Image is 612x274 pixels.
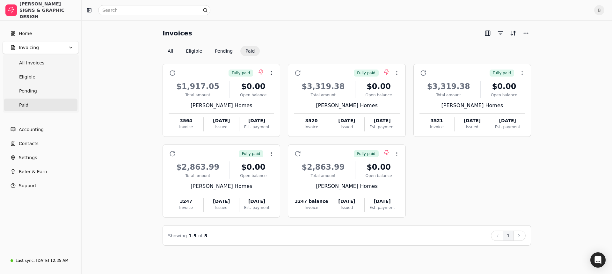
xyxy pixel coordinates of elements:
span: Refer & Earn [19,168,47,175]
button: B [594,5,604,15]
div: 3247 [169,198,203,205]
div: [DATE] [329,117,364,124]
div: [PERSON_NAME] Homes [169,102,274,109]
div: Total amount [169,92,227,98]
span: All Invoices [19,60,44,66]
div: 3520 [294,117,329,124]
span: Pending [19,88,37,94]
div: Invoice [294,124,329,130]
a: Home [3,27,79,40]
div: Est. payment [365,124,399,130]
span: Support [19,182,36,189]
a: Accounting [3,123,79,136]
div: $0.00 [358,81,400,92]
span: Invoicing [19,44,39,51]
div: Total amount [294,92,352,98]
div: Total amount [419,92,478,98]
div: $2,863.99 [294,161,352,173]
div: [PERSON_NAME] Homes [294,102,399,109]
div: Open balance [358,173,400,179]
div: [DATE] [329,198,364,205]
div: Open balance [483,92,525,98]
button: Sort [508,28,518,38]
div: Open balance [232,92,274,98]
span: Accounting [19,126,44,133]
div: [PERSON_NAME] Homes [294,182,399,190]
div: [DATE] [204,198,239,205]
div: $0.00 [232,161,274,173]
div: $0.00 [358,161,400,173]
span: Home [19,30,32,37]
div: Invoice [169,205,203,211]
div: Open balance [232,173,274,179]
a: Settings [3,151,79,164]
button: Eligible [181,46,207,56]
div: Last sync: [16,258,35,263]
span: Paid [19,102,28,108]
span: Fully paid [232,70,250,76]
span: Settings [19,154,37,161]
div: Issued [329,124,364,130]
button: More [521,28,531,38]
div: [DATE] 12:35 AM [36,258,68,263]
div: Est. payment [239,205,274,211]
span: Eligible [19,74,35,80]
div: Invoice [169,124,203,130]
div: $3,319.38 [419,81,478,92]
div: [PERSON_NAME] SIGNS & GRAPHIC DESIGN [19,1,76,20]
div: 3564 [169,117,203,124]
div: [DATE] [239,117,274,124]
div: Total amount [169,173,227,179]
span: 5 [204,233,208,238]
span: Fully paid [357,151,375,157]
div: Issued [204,124,239,130]
button: Pending [210,46,238,56]
span: Fully paid [242,151,260,157]
a: Paid [4,99,77,111]
div: Est. payment [365,205,399,211]
div: [DATE] [490,117,525,124]
div: [DATE] [365,117,399,124]
span: 1 - 5 [189,233,197,238]
span: of [198,233,203,238]
div: Invoice [294,205,329,211]
div: Est. payment [490,124,525,130]
div: $0.00 [483,81,525,92]
a: All Invoices [4,56,77,69]
div: Est. payment [239,124,274,130]
button: Paid [240,46,260,56]
div: 3247 balance [294,198,329,205]
span: Contacts [19,140,39,147]
button: 1 [503,231,514,241]
div: $2,863.99 [169,161,227,173]
div: Issued [329,205,364,211]
button: Support [3,179,79,192]
div: [DATE] [204,117,239,124]
div: $1,917.05 [169,81,227,92]
div: [DATE] [365,198,399,205]
div: Invoice filter options [163,46,260,56]
div: [PERSON_NAME] Homes [169,182,274,190]
div: Issued [204,205,239,211]
span: Fully paid [357,70,375,76]
input: Search [98,5,210,15]
button: Refer & Earn [3,165,79,178]
h2: Invoices [163,28,192,38]
a: Pending [4,85,77,97]
div: Invoice [419,124,454,130]
a: Contacts [3,137,79,150]
span: Showing [168,233,187,238]
div: Total amount [294,173,352,179]
div: Issued [455,124,490,130]
span: Fully paid [493,70,511,76]
div: [DATE] [455,117,490,124]
div: 3521 [419,117,454,124]
button: Invoicing [3,41,79,54]
div: $0.00 [232,81,274,92]
div: Open Intercom Messenger [590,252,606,268]
a: Eligible [4,70,77,83]
div: [DATE] [239,198,274,205]
div: $3,319.38 [294,81,352,92]
button: All [163,46,178,56]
